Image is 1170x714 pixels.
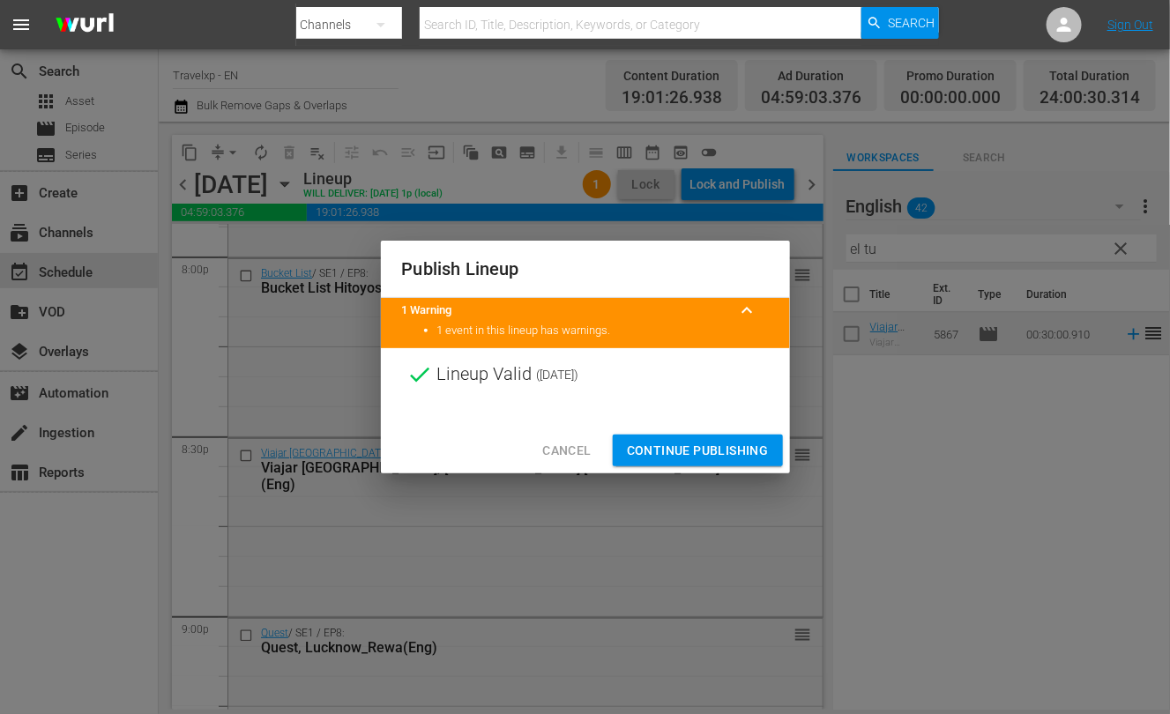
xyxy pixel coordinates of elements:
a: Sign Out [1107,18,1153,32]
span: menu [11,14,32,35]
span: Cancel [542,440,591,462]
span: ( [DATE] ) [537,361,579,388]
div: Lineup Valid [381,348,790,401]
button: Cancel [528,435,605,467]
li: 1 event in this lineup has warnings. [437,323,769,339]
span: Search [888,7,935,39]
span: Continue Publishing [627,440,769,462]
button: Continue Publishing [613,435,783,467]
img: ans4CAIJ8jUAAAAAAAAAAAAAAAAAAAAAAAAgQb4GAAAAAAAAAAAAAAAAAAAAAAAAJMjXAAAAAAAAAAAAAAAAAAAAAAAAgAT5G... [42,4,127,46]
button: keyboard_arrow_up [727,289,769,331]
h2: Publish Lineup [402,255,769,283]
span: keyboard_arrow_up [737,300,758,321]
title: 1 Warning [402,302,727,319]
